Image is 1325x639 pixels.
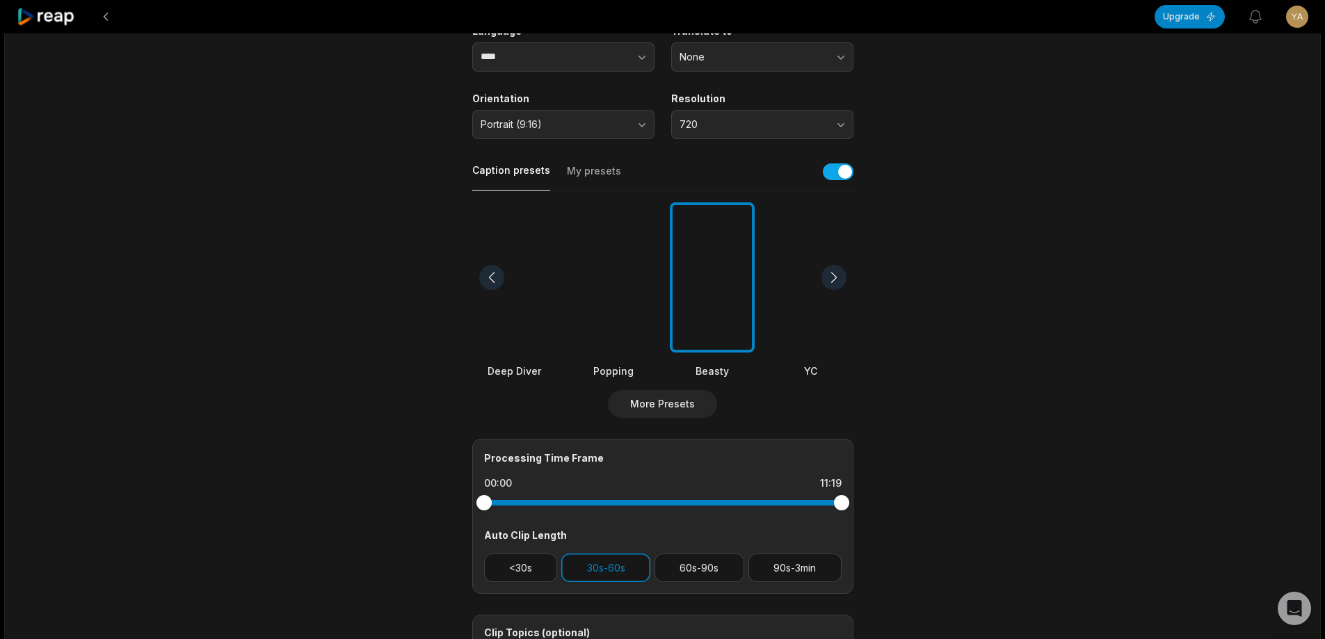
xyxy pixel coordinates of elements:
[608,390,717,418] button: More Presets
[1155,5,1225,29] button: Upgrade
[671,42,853,72] button: None
[680,51,826,63] span: None
[1278,592,1311,625] div: Open Intercom Messenger
[671,92,853,105] label: Resolution
[484,451,842,465] div: Processing Time Frame
[571,364,656,378] div: Popping
[484,553,558,582] button: <30s
[472,163,550,191] button: Caption presets
[472,110,655,139] button: Portrait (9:16)
[655,553,744,582] button: 60s-90s
[484,476,512,490] div: 00:00
[481,118,627,131] span: Portrait (9:16)
[484,626,842,639] div: Clip Topics (optional)
[561,553,650,582] button: 30s-60s
[472,92,655,105] label: Orientation
[820,476,842,490] div: 11:19
[671,110,853,139] button: 720
[748,553,842,582] button: 90s-3min
[472,364,557,378] div: Deep Diver
[484,528,842,542] div: Auto Clip Length
[769,364,853,378] div: YC
[680,118,826,131] span: 720
[567,164,621,191] button: My presets
[670,364,755,378] div: Beasty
